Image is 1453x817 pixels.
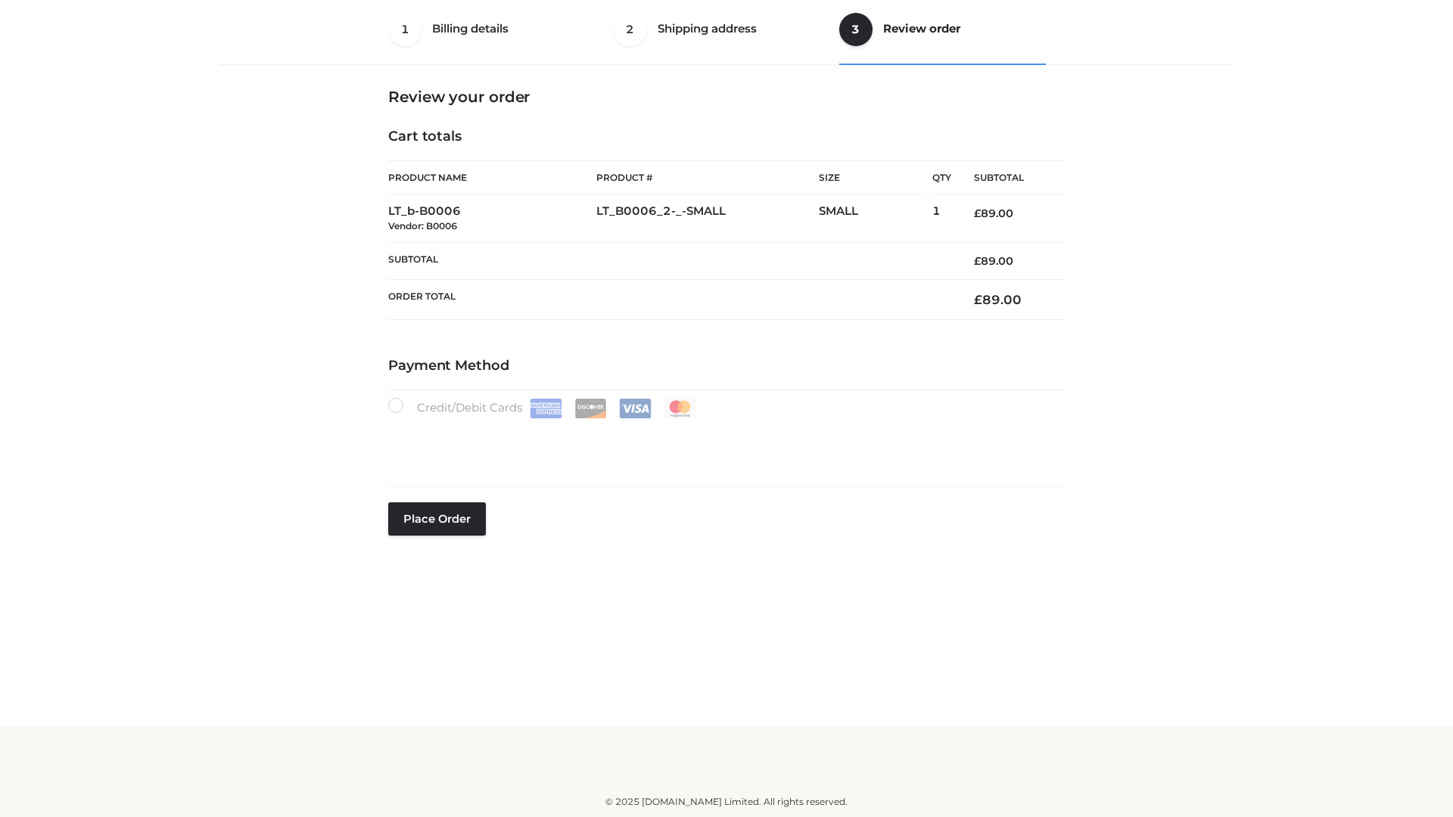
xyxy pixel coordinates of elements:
span: £ [974,292,982,307]
iframe: Secure payment input frame [385,415,1062,471]
h4: Cart totals [388,129,1065,145]
bdi: 89.00 [974,254,1013,268]
th: Product # [596,160,819,195]
bdi: 89.00 [974,292,1022,307]
small: Vendor: B0006 [388,220,457,231]
h4: Payment Method [388,358,1065,374]
td: LT_b-B0006 [388,195,596,243]
th: Subtotal [388,242,951,279]
h3: Review your order [388,88,1065,106]
th: Product Name [388,160,596,195]
span: £ [974,207,981,220]
span: £ [974,254,981,268]
button: Place order [388,502,486,536]
img: Amex [530,399,562,418]
img: Mastercard [664,399,696,418]
img: Visa [619,399,652,418]
th: Subtotal [951,161,1065,195]
label: Credit/Debit Cards [388,398,698,418]
div: © 2025 [DOMAIN_NAME] Limited. All rights reserved. [225,794,1228,809]
img: Discover [574,399,607,418]
th: Order Total [388,280,951,320]
th: Qty [932,160,951,195]
th: Size [819,161,925,195]
bdi: 89.00 [974,207,1013,220]
td: SMALL [819,195,932,243]
td: 1 [932,195,951,243]
td: LT_B0006_2-_-SMALL [596,195,819,243]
